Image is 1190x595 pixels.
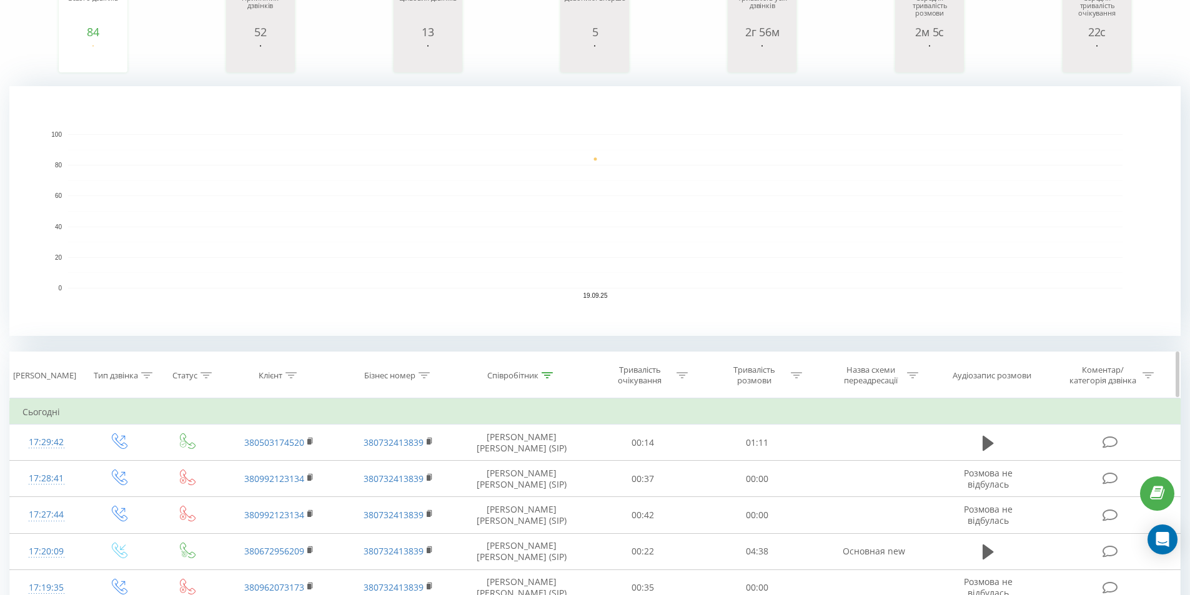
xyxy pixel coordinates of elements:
[721,365,788,386] div: Тривалість розмови
[898,26,961,38] div: 2м 5с
[22,430,71,455] div: 17:29:42
[586,425,700,461] td: 00:14
[172,370,197,381] div: Статус
[22,539,71,564] div: 17:20:09
[1066,365,1139,386] div: Коментар/категорія дзвінка
[586,461,700,497] td: 00:37
[244,473,304,484] a: 380992123134
[1066,26,1128,38] div: 22с
[731,38,793,76] svg: A chart.
[837,365,904,386] div: Назва схеми переадресації
[898,38,961,76] svg: A chart.
[22,466,71,491] div: 17:28:41
[55,224,62,230] text: 40
[700,497,815,533] td: 00:00
[1148,524,1178,554] div: Open Intercom Messenger
[364,473,424,484] a: 380732413839
[700,425,815,461] td: 01:11
[51,131,62,138] text: 100
[1066,38,1128,76] svg: A chart.
[55,162,62,169] text: 80
[10,400,1181,425] td: Сьогодні
[364,509,424,521] a: 380732413839
[62,38,124,76] svg: A chart.
[700,461,815,497] td: 00:00
[364,545,424,557] a: 380732413839
[458,461,586,497] td: [PERSON_NAME] [PERSON_NAME] (SIP)
[244,581,304,593] a: 380962073173
[458,497,586,533] td: [PERSON_NAME] [PERSON_NAME] (SIP)
[22,503,71,527] div: 17:27:44
[58,285,62,292] text: 0
[607,365,673,386] div: Тривалість очікування
[244,509,304,521] a: 380992123134
[259,370,282,381] div: Клієнт
[55,254,62,261] text: 20
[458,533,586,569] td: [PERSON_NAME] [PERSON_NAME] (SIP)
[814,533,933,569] td: Основная new
[964,503,1013,526] span: Розмова не відбулась
[563,26,626,38] div: 5
[458,425,586,461] td: [PERSON_NAME] [PERSON_NAME] (SIP)
[586,533,700,569] td: 00:22
[229,38,292,76] svg: A chart.
[62,26,124,38] div: 84
[364,370,415,381] div: Бізнес номер
[487,370,538,381] div: Співробітник
[964,467,1013,490] span: Розмова не відбулась
[244,545,304,557] a: 380672956209
[364,436,424,448] a: 380732413839
[700,533,815,569] td: 04:38
[94,370,138,381] div: Тип дзвінка
[55,193,62,200] text: 60
[953,370,1031,381] div: Аудіозапис розмови
[229,26,292,38] div: 52
[397,38,459,76] svg: A chart.
[364,581,424,593] a: 380732413839
[13,370,76,381] div: [PERSON_NAME]
[583,292,608,299] text: 19.09.25
[397,26,459,38] div: 13
[586,497,700,533] td: 00:42
[563,38,626,76] svg: A chart.
[9,86,1181,336] svg: A chart.
[244,436,304,448] a: 380503174520
[731,26,793,38] div: 2г 56м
